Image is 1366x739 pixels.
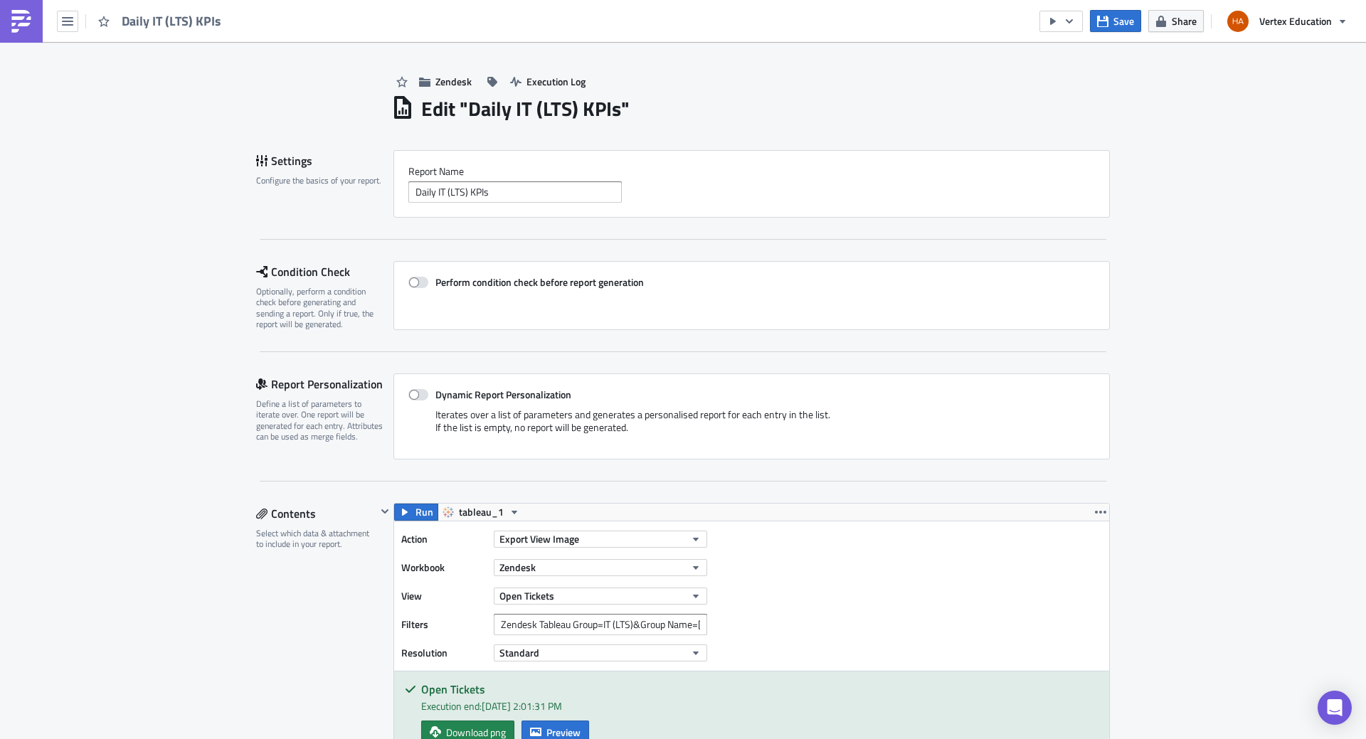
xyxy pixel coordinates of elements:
[401,614,487,635] label: Filters
[494,559,707,576] button: Zendesk
[421,698,1098,713] div: Execution end: [DATE] 2:01:31 PM
[256,373,393,395] div: Report Personalization
[499,531,579,546] span: Export View Image
[1219,6,1355,37] button: Vertex Education
[256,398,384,442] div: Define a list of parameters to iterate over. One report will be generated for each entry. Attribu...
[438,504,525,521] button: tableau_1
[421,684,1098,695] h5: Open Tickets
[376,503,393,520] button: Hide content
[1172,14,1197,28] span: Share
[401,557,487,578] label: Workbook
[499,588,554,603] span: Open Tickets
[122,13,223,29] span: Daily IT (LTS) KPIs
[256,503,376,524] div: Contents
[415,504,433,521] span: Run
[435,275,644,289] strong: Perform condition check before report generation
[256,528,376,550] div: Select which data & attachment to include in your report.
[256,286,384,330] div: Optionally, perform a condition check before generating and sending a report. Only if true, the r...
[503,70,593,92] button: Execution Log
[494,531,707,548] button: Export View Image
[408,408,1095,445] div: Iterates over a list of parameters and generates a personalised report for each entry in the list...
[499,645,539,660] span: Standard
[499,560,536,575] span: Zendesk
[256,150,393,171] div: Settings
[459,504,504,521] span: tableau_1
[401,585,487,607] label: View
[412,70,479,92] button: Zendesk
[1148,10,1204,32] button: Share
[394,504,438,521] button: Run
[256,175,384,186] div: Configure the basics of your report.
[1259,14,1332,28] span: Vertex Education
[401,642,487,664] label: Resolution
[10,10,33,33] img: PushMetrics
[1318,691,1352,725] div: Open Intercom Messenger
[1113,14,1134,28] span: Save
[435,387,571,402] strong: Dynamic Report Personalization
[494,588,707,605] button: Open Tickets
[1226,9,1250,33] img: Avatar
[421,96,630,122] h1: Edit " Daily IT (LTS) KPIs "
[494,644,707,661] button: Standard
[256,261,393,282] div: Condition Check
[494,614,707,635] input: Filter1=Value1&...
[435,74,472,89] span: Zendesk
[526,74,586,89] span: Execution Log
[401,528,487,550] label: Action
[1090,10,1141,32] button: Save
[408,165,1095,178] label: Report Nam﻿e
